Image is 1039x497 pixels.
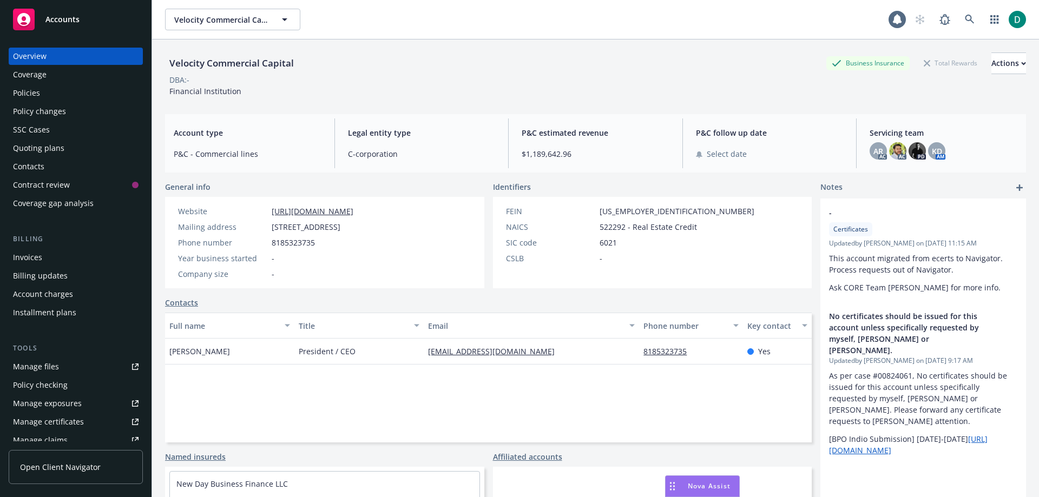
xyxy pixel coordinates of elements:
[13,66,47,83] div: Coverage
[9,249,143,266] a: Invoices
[45,15,80,24] span: Accounts
[169,320,278,332] div: Full name
[506,237,595,248] div: SIC code
[707,148,747,160] span: Select date
[829,282,1017,293] p: Ask CORE Team [PERSON_NAME] for more info.
[506,221,595,233] div: NAICS
[294,313,424,339] button: Title
[9,234,143,244] div: Billing
[174,14,268,25] span: Velocity Commercial Capital
[1009,11,1026,28] img: photo
[934,9,956,30] a: Report a Bug
[348,127,496,138] span: Legal entity type
[9,376,143,394] a: Policy checking
[178,237,267,248] div: Phone number
[820,302,1026,465] div: No certificates should be issued for this account unless specifically requested by myself, [PERSO...
[13,267,68,284] div: Billing updates
[826,56,910,70] div: Business Insurance
[165,451,226,462] a: Named insureds
[272,268,274,280] span: -
[9,304,143,321] a: Installment plans
[829,253,1017,275] p: This account migrated from ecerts to Navigator. Process requests out of Navigator.
[165,297,198,308] a: Contacts
[932,145,942,157] span: KD
[493,451,562,462] a: Affiliated accounts
[272,206,353,216] a: [URL][DOMAIN_NAME]
[600,253,602,264] span: -
[9,176,143,194] a: Contract review
[643,346,695,356] a: 8185323735
[743,313,812,339] button: Key contact
[174,148,321,160] span: P&C - Commercial lines
[506,253,595,264] div: CSLB
[758,346,771,357] span: Yes
[829,356,1017,366] span: Updated by [PERSON_NAME] on [DATE] 9:17 AM
[20,461,101,473] span: Open Client Navigator
[13,249,42,266] div: Invoices
[178,221,267,233] div: Mailing address
[991,52,1026,74] button: Actions
[9,286,143,303] a: Account charges
[13,158,44,175] div: Contacts
[9,103,143,120] a: Policy changes
[178,206,267,217] div: Website
[9,66,143,83] a: Coverage
[13,395,82,412] div: Manage exposures
[174,127,321,138] span: Account type
[13,195,94,212] div: Coverage gap analysis
[506,206,595,217] div: FEIN
[165,181,211,193] span: General info
[9,121,143,138] a: SSC Cases
[169,346,230,357] span: [PERSON_NAME]
[9,195,143,212] a: Coverage gap analysis
[909,9,931,30] a: Start snowing
[9,48,143,65] a: Overview
[9,84,143,102] a: Policies
[870,127,1017,138] span: Servicing team
[918,56,983,70] div: Total Rewards
[424,313,639,339] button: Email
[665,475,740,497] button: Nova Assist
[9,395,143,412] a: Manage exposures
[169,86,241,96] span: Financial Institution
[169,74,189,85] div: DBA: -
[889,142,906,160] img: photo
[522,148,669,160] span: $1,189,642.96
[13,84,40,102] div: Policies
[9,158,143,175] a: Contacts
[272,221,340,233] span: [STREET_ADDRESS]
[13,432,68,449] div: Manage claims
[178,268,267,280] div: Company size
[428,346,563,356] a: [EMAIL_ADDRESS][DOMAIN_NAME]
[909,142,926,160] img: photo
[13,358,59,375] div: Manage files
[820,181,843,194] span: Notes
[9,140,143,157] a: Quoting plans
[833,224,868,234] span: Certificates
[13,413,84,430] div: Manage certificates
[1013,181,1026,194] a: add
[666,476,679,496] div: Drag to move
[600,237,617,248] span: 6021
[522,127,669,138] span: P&C estimated revenue
[829,370,1017,427] p: As per case #00824061, No certificates should be issued for this account unless specifically requ...
[13,103,66,120] div: Policy changes
[272,237,315,248] span: 8185323735
[9,432,143,449] a: Manage claims
[178,253,267,264] div: Year business started
[9,358,143,375] a: Manage files
[493,181,531,193] span: Identifiers
[299,346,356,357] span: President / CEO
[959,9,981,30] a: Search
[600,221,697,233] span: 522292 - Real Estate Credit
[688,481,731,491] span: Nova Assist
[829,433,1017,456] p: [BPO Indio Submission] [DATE]-[DATE]
[873,145,883,157] span: AR
[829,207,989,218] span: -
[9,343,143,354] div: Tools
[747,320,795,332] div: Key contact
[299,320,407,332] div: Title
[165,9,300,30] button: Velocity Commercial Capital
